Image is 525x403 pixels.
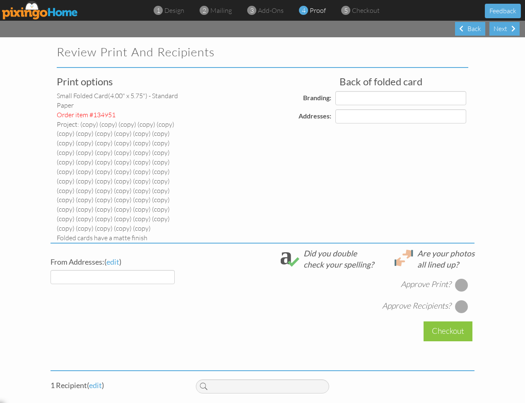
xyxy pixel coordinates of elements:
span: edit [89,381,102,390]
div: Back [455,22,485,36]
span: - Standard paper [57,92,178,109]
div: all lined up? [417,259,474,270]
span: edit [106,257,119,266]
div: Next [489,22,520,36]
div: check your spelling? [303,259,374,270]
div: Folded cards have a matte finish [57,233,185,243]
div: small folded card [57,91,185,110]
span: (4.00" x 5.75") [108,92,147,100]
img: check_spelling.svg [281,250,299,267]
h4: ( ) [51,258,183,266]
h4: 1 Recipient ( ) [51,381,183,390]
span: 2 [202,6,206,15]
button: Feedback [485,4,521,18]
div: Approve Recipients? [382,300,451,311]
label: Addresses: [299,111,331,121]
span: design [164,6,184,14]
div: Checkout [424,321,472,341]
div: Project: (copy) (copy) (copy) (copy) (copy) (copy) (copy) (copy) (copy) (copy) (copy) (copy) (cop... [57,120,185,233]
span: checkout [352,6,380,14]
span: 3 [250,6,254,15]
img: pixingo logo [2,1,78,19]
span: 4 [302,6,306,15]
div: Are your photos [417,248,474,259]
span: From Addresses: [51,257,104,266]
div: Approve Print? [401,279,451,290]
div: Did you double [303,248,374,259]
h3: Print options [57,76,179,87]
h2: Review Print and Recipients [57,46,248,59]
div: Order item #134951 [57,110,185,120]
span: 1 [157,6,160,15]
span: 5 [344,6,348,15]
span: proof [310,6,326,14]
label: Branding: [303,93,331,103]
img: lineup.svg [395,250,413,267]
span: add-ons [258,6,284,14]
span: mailing [210,6,232,14]
h3: Back of folded card [340,76,456,87]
